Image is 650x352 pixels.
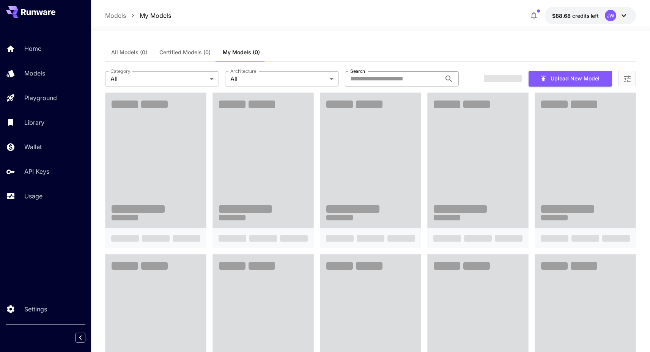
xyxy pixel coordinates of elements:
[24,142,42,151] p: Wallet
[76,333,85,343] button: Collapse sidebar
[623,74,632,83] button: Open more filters
[159,49,211,56] span: Certified Models (0)
[24,93,57,102] p: Playground
[110,74,207,83] span: All
[230,68,256,74] label: Architecture
[605,10,616,21] div: JW
[552,13,572,19] span: $88.68
[105,11,126,20] a: Models
[572,13,599,19] span: credits left
[111,49,147,56] span: All Models (0)
[230,74,327,83] span: All
[81,331,91,344] div: Collapse sidebar
[545,7,636,24] button: $88.67738JW
[24,305,47,314] p: Settings
[24,192,42,201] p: Usage
[140,11,171,20] a: My Models
[529,71,612,86] button: Upload New Model
[24,118,44,127] p: Library
[24,44,41,53] p: Home
[350,68,365,74] label: Search
[24,69,45,78] p: Models
[552,12,599,20] div: $88.67738
[105,11,171,20] nav: breadcrumb
[24,167,49,176] p: API Keys
[110,68,131,74] label: Category
[223,49,260,56] span: My Models (0)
